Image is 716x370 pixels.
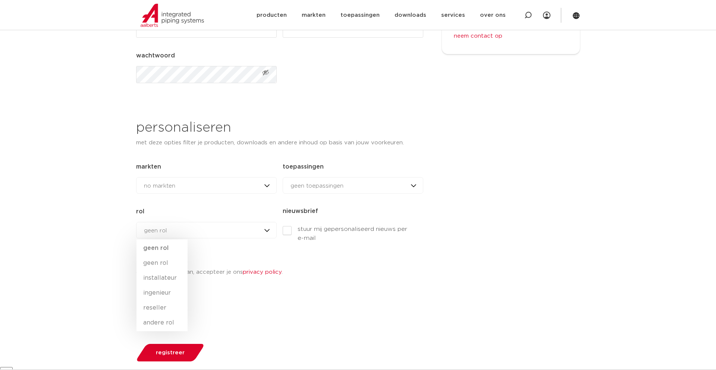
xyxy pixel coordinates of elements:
li: geen rol [136,255,188,270]
h2: personaliseren [136,119,423,137]
span: geen rol [144,228,167,233]
div: met deze opties filter je producten, downloads en andere inhoud op basis van jouw voorkeuren. [136,95,423,149]
div: Domein: [DOMAIN_NAME] [19,19,82,25]
button: Toon wachtwoord [262,62,269,83]
label: rol [136,207,144,216]
span: no markten [144,183,175,189]
img: logo_orange.svg [12,12,18,18]
iframe: reCAPTCHA [136,302,249,331]
label: toepassingen [283,162,324,171]
div: Keywords op verkeer [81,44,128,49]
label: CAPTCHA [136,292,161,301]
li: reseller [136,300,188,315]
a: privacy policy [243,269,282,275]
button: registreer [134,343,207,362]
div: door verder te gaan, accepteer je ons . [136,266,423,278]
img: website_grey.svg [12,19,18,25]
label: Wachtwoord [136,51,175,60]
label: markten [136,162,161,171]
span: geen toepassingen [291,183,343,189]
img: tab_domain_overview_orange.svg [21,43,26,49]
span: registreer [156,350,185,355]
li: ingenieur [136,285,188,300]
label: stuur mij gepersonaliseerd nieuws per e-mail [283,225,411,242]
legend: nieuwsbrief [283,206,423,217]
li: installateur [136,270,188,285]
li: geen rol [136,241,188,255]
div: v 4.0.25 [21,12,37,18]
li: andere rol [136,315,188,330]
div: Domeinoverzicht [29,44,65,49]
a: neem contact op [454,33,502,39]
img: tab_keywords_by_traffic_grey.svg [73,43,79,49]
